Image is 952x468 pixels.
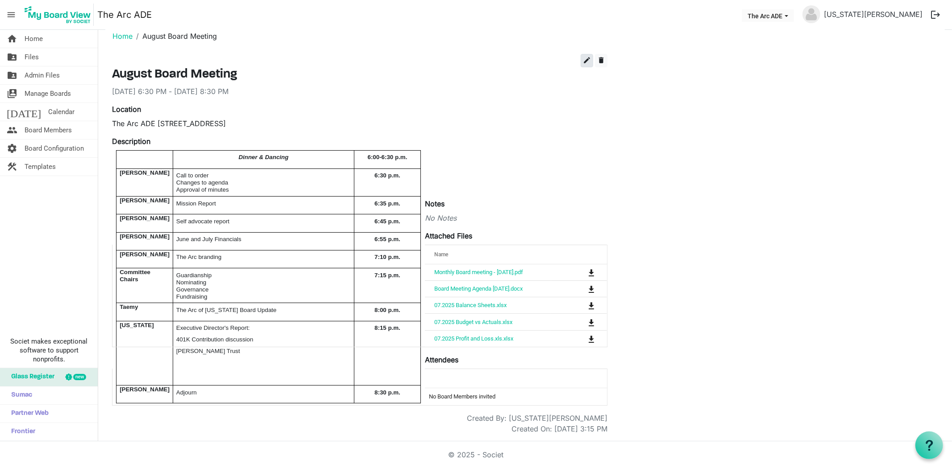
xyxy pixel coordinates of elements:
[467,413,607,423] div: Created By: [US_STATE][PERSON_NAME]
[551,313,607,330] td: is Command column column header
[112,86,607,97] div: [DATE] 6:30 PM - [DATE] 8:30 PM
[112,136,150,147] label: Description
[25,66,60,84] span: Admin Files
[7,30,17,48] span: home
[133,31,217,41] li: August Board Meeting
[7,121,17,139] span: people
[7,48,17,66] span: folder_shared
[581,54,593,67] button: edit
[425,297,551,313] td: 07.2025 Balance Sheets.xlsx is template cell column header Name
[7,140,17,157] span: settings
[374,218,400,225] span: 6:45 p.m.
[120,197,170,204] span: [PERSON_NAME]
[112,213,607,223] div: No Notes
[176,236,241,242] span: June and July Financials
[7,103,41,121] span: [DATE]
[585,333,598,345] button: Download
[374,172,400,179] span: 6:30 p.m.
[551,280,607,297] td: is Command column column header
[425,198,445,209] label: Notes
[597,56,605,64] span: delete
[585,283,598,295] button: Download
[585,316,598,328] button: Download
[425,354,458,365] label: Attendees
[7,386,32,404] span: Sumac
[120,215,170,222] span: [PERSON_NAME]
[425,264,551,280] td: Monthly Board meeting - August 20, 2025.pdf is template cell column header Name
[434,335,513,342] a: 07.2025 Profit and Loss.xls.xlsx
[374,200,400,207] span: 6:35 p.m.
[120,233,170,240] span: [PERSON_NAME]
[425,230,472,241] label: Attached Files
[112,32,133,41] a: Home
[595,54,607,67] button: delete
[742,9,794,22] button: The Arc ADE dropdownbutton
[112,104,141,115] label: Location
[449,450,504,459] a: © 2025 - Societ
[48,103,75,121] span: Calendar
[551,297,607,313] td: is Command column column header
[22,4,94,26] img: My Board View Logo
[112,67,607,82] h3: August Board Meeting
[425,280,551,297] td: Board Meeting Agenda 8-20-2025.docx is template cell column header Name
[25,48,39,66] span: Files
[176,218,229,225] span: Self advocate report
[425,388,607,405] td: No Board Members invited
[73,374,86,380] div: new
[820,5,926,23] a: [US_STATE][PERSON_NAME]
[374,236,400,242] span: 6:55 p.m.
[551,264,607,280] td: is Command column column header
[22,4,97,26] a: My Board View Logo
[25,30,43,48] span: Home
[176,200,216,207] span: Mission Report
[25,140,84,157] span: Board Configuration
[425,330,551,347] td: 07.2025 Profit and Loss.xls.xlsx is template cell column header Name
[926,5,945,24] button: logout
[7,158,17,176] span: construction
[434,319,512,325] a: 07.2025 Budget vs Actuals.xlsx
[435,251,449,258] span: Name
[120,169,170,176] span: [PERSON_NAME]
[25,158,56,176] span: Templates
[176,172,209,179] span: Call to order
[551,330,607,347] td: is Command column column header
[434,302,507,308] a: 07.2025 Balance Sheets.xlsx
[7,66,17,84] span: folder_shared
[425,313,551,330] td: 07.2025 Budget vs Actuals.xlsx is template cell column header Name
[7,423,35,441] span: Frontier
[112,118,607,129] div: The Arc ADE [STREET_ADDRESS]
[176,179,228,186] span: Changes to agenda
[176,186,229,193] span: Approval of minutes
[7,368,54,386] span: Glass Register
[3,6,20,23] span: menu
[97,6,152,24] a: The Arc ADE
[802,5,820,23] img: no-profile-picture.svg
[239,154,289,160] span: Dinner & Dancing
[434,285,523,292] a: Board Meeting Agenda [DATE].docx
[583,56,591,64] span: edit
[7,85,17,103] span: switch_account
[25,121,72,139] span: Board Members
[176,348,240,354] span: [PERSON_NAME] Trust
[511,423,607,434] div: Created On: [DATE] 3:15 PM
[25,85,71,103] span: Manage Boards
[585,299,598,312] button: Download
[368,154,407,160] span: 6:00-6:30 p.m.
[585,266,598,279] button: Download
[434,269,523,275] a: Monthly Board meeting - [DATE].pdf
[4,337,94,364] span: Societ makes exceptional software to support nonprofits.
[7,405,49,423] span: Partner Web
